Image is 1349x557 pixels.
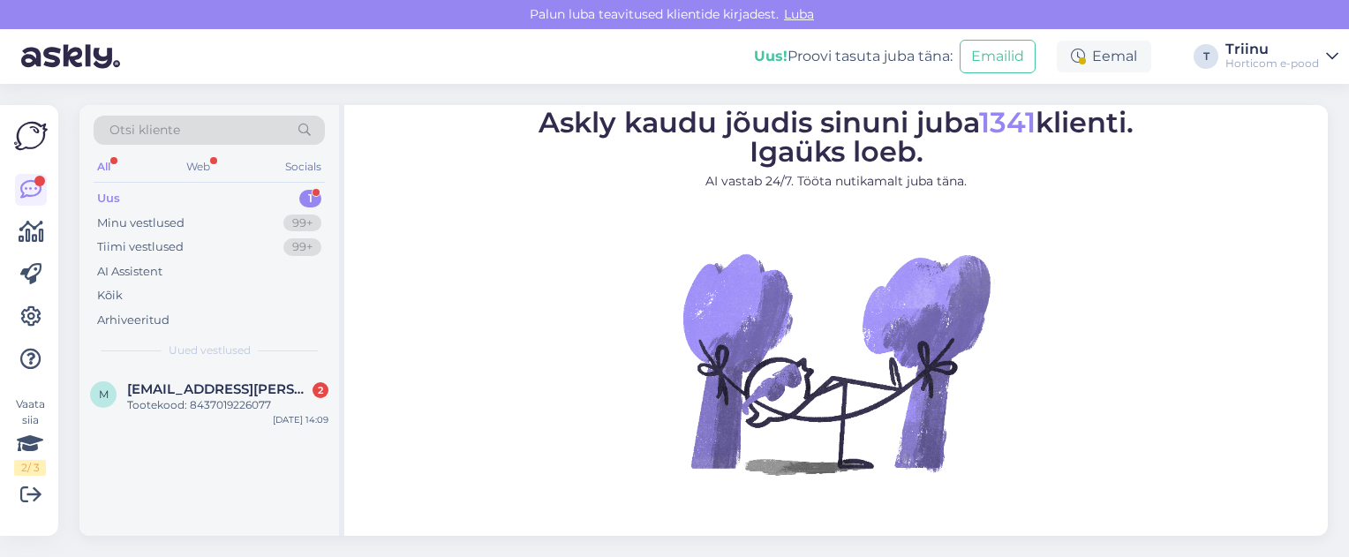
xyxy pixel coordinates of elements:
[754,48,788,64] b: Uus!
[979,104,1036,139] span: 1341
[1225,42,1338,71] a: TriinuHorticom e-pood
[539,104,1134,168] span: Askly kaudu jõudis sinuni juba klienti. Igaüks loeb.
[14,396,46,476] div: Vaata siia
[283,215,321,232] div: 99+
[1225,42,1319,56] div: Triinu
[127,397,328,413] div: Tootekood: 8437019226077
[677,204,995,522] img: No Chat active
[97,312,170,329] div: Arhiveeritud
[313,382,328,398] div: 2
[754,46,953,67] div: Proovi tasuta juba täna:
[282,155,325,178] div: Socials
[109,121,180,139] span: Otsi kliente
[299,190,321,207] div: 1
[1225,56,1319,71] div: Horticom e-pood
[1194,44,1218,69] div: T
[97,215,185,232] div: Minu vestlused
[169,342,251,358] span: Uued vestlused
[539,171,1134,190] p: AI vastab 24/7. Tööta nutikamalt juba täna.
[97,190,120,207] div: Uus
[97,287,123,305] div: Kõik
[14,119,48,153] img: Askly Logo
[14,460,46,476] div: 2 / 3
[1057,41,1151,72] div: Eemal
[960,40,1036,73] button: Emailid
[283,238,321,256] div: 99+
[97,263,162,281] div: AI Assistent
[99,388,109,401] span: m
[97,238,184,256] div: Tiimi vestlused
[183,155,214,178] div: Web
[94,155,114,178] div: All
[779,6,819,22] span: Luba
[273,413,328,426] div: [DATE] 14:09
[127,381,311,397] span: moonika.stamm@mail.ee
